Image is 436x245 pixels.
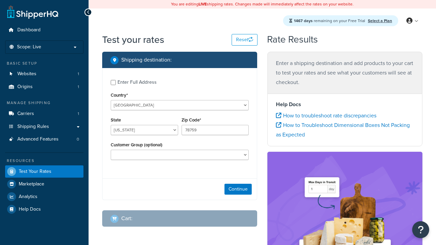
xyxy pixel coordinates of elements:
button: Continue [224,184,252,195]
a: How to troubleshoot rate discrepancies [276,112,376,119]
a: Test Your Rates [5,165,83,178]
h2: Shipping destination : [121,57,172,63]
div: Basic Setup [5,61,83,66]
span: Scope: Live [17,44,41,50]
strong: 1467 days [294,18,313,24]
span: 1 [78,71,79,77]
span: Test Your Rates [19,169,51,175]
span: Help Docs [19,207,41,212]
h2: Cart : [121,215,133,222]
a: Select a Plan [368,18,392,24]
a: Shipping Rules [5,120,83,133]
li: Advanced Features [5,133,83,146]
input: Enter Full Address [111,80,116,85]
span: Analytics [19,194,37,200]
b: LIVE [199,1,207,7]
span: Shipping Rules [17,124,49,130]
li: Websites [5,68,83,80]
div: Enter Full Address [118,78,157,87]
h2: Rate Results [267,34,318,45]
p: Enter a shipping destination and add products to your cart to test your rates and see what your c... [276,59,414,87]
span: 1 [78,111,79,117]
span: Dashboard [17,27,41,33]
span: remaining on your Free Trial [294,18,366,24]
button: Open Resource Center [412,221,429,238]
a: Dashboard [5,24,83,36]
a: How to Troubleshoot Dimensional Boxes Not Packing as Expected [276,121,410,138]
li: Origins [5,81,83,93]
label: State [111,117,121,122]
a: Help Docs [5,203,83,215]
a: Websites1 [5,68,83,80]
span: Advanced Features [17,136,59,142]
span: 0 [77,136,79,142]
h1: Test your rates [102,33,164,46]
div: Resources [5,158,83,164]
label: Customer Group (optional) [111,142,162,147]
span: 1 [78,84,79,90]
span: Marketplace [19,181,44,187]
h4: Help Docs [276,100,414,109]
a: Marketplace [5,178,83,190]
button: Reset [232,34,258,46]
a: Origins1 [5,81,83,93]
label: Zip Code* [182,117,201,122]
label: Country* [111,93,128,98]
a: Carriers1 [5,108,83,120]
span: Origins [17,84,33,90]
div: Manage Shipping [5,100,83,106]
span: Websites [17,71,36,77]
li: Carriers [5,108,83,120]
a: Advanced Features0 [5,133,83,146]
span: Carriers [17,111,34,117]
a: Analytics [5,191,83,203]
